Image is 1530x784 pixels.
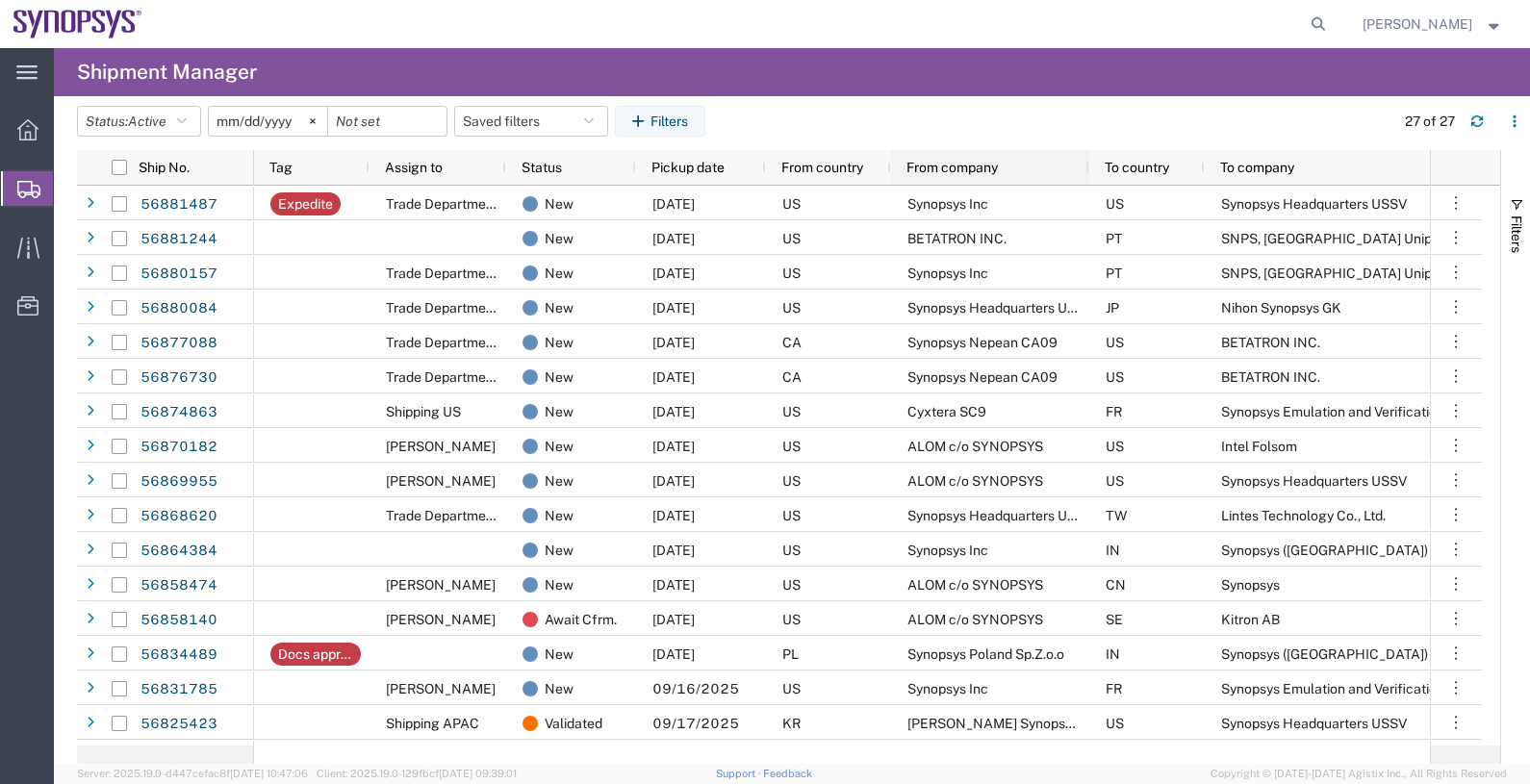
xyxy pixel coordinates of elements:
span: US [782,612,801,627]
span: 09/19/2025 [652,577,695,593]
button: Filters [615,106,705,137]
span: Lintes Technology Co., Ltd. [1221,508,1386,523]
a: 56881244 [140,224,218,255]
span: Synopsys Emulation and Verification [1221,681,1444,696]
span: Trade Department [386,266,498,281]
a: 56809126 [140,744,218,774]
span: Rafael Chacon [386,577,496,593]
span: To company [1220,160,1294,175]
span: SNPS, Portugal Unipessoal, Lda. [1221,266,1504,281]
span: New [545,325,574,360]
span: Nihon Synopsys GK [1221,300,1341,316]
span: US [782,577,801,593]
span: Pickup date [651,160,725,175]
a: 56876730 [140,363,218,393]
span: TW [1106,508,1127,523]
span: Synopsys Nepean CA09 [907,369,1058,385]
span: Filters [1509,215,1524,253]
span: US [782,231,801,246]
span: CA [782,335,802,350]
span: ALOM c/o SYNOPSYS [907,439,1043,454]
span: New [545,429,574,464]
span: US [1106,473,1124,489]
span: CA [782,369,802,385]
a: 56858474 [140,570,218,601]
span: New [545,394,574,429]
span: Await Cfrm. [545,602,617,637]
span: New [545,671,574,706]
span: FR [1106,404,1122,419]
span: ALOM c/o SYNOPSYS [907,473,1043,489]
span: US [782,473,801,489]
span: CN [1106,577,1126,593]
span: JP [1106,300,1119,316]
span: Kris Ford [386,439,496,454]
span: Synopsys Headquarters USSV [907,508,1093,523]
span: Server: 2025.19.0-d447cefac8f [77,768,308,779]
span: Client: 2025.19.0-129fbcf [317,768,517,779]
span: ALOM c/o SYNOPSYS [907,577,1043,593]
span: BETATRON INC. [1221,369,1320,385]
span: US [782,196,801,212]
span: Synopsys (India) Private Limited [1221,646,1522,662]
span: BETATRON INC. [907,231,1007,246]
span: PT [1106,266,1122,281]
span: ALOM c/o SYNOPSYS [907,612,1043,627]
a: 56864384 [140,536,218,567]
span: PL [782,646,799,662]
span: New [545,256,574,291]
span: 09/19/2025 [652,231,695,246]
span: 09/19/2025 [652,473,695,489]
span: US [1106,369,1124,385]
span: US [1106,439,1124,454]
span: Synopsys Headquarters USSV [907,300,1093,316]
span: Trade Department [386,300,498,316]
a: 56874863 [140,397,218,428]
span: Synopsys Inc [907,681,988,696]
a: 56834489 [140,640,218,670]
span: 09/19/2025 [652,300,695,316]
span: Synopsys Headquarters USSV [1221,473,1407,489]
span: Synopsys [1221,577,1280,593]
span: Intel Folsom [1221,439,1297,454]
span: US [782,404,801,419]
span: [DATE] 10:47:06 [230,768,308,779]
span: Tag [269,160,293,175]
span: From company [906,160,998,175]
span: Synopsys Headquarters USSV [1221,716,1407,731]
span: Trade Department [386,369,498,385]
div: Expedite [278,192,333,215]
a: 56880084 [140,293,218,324]
span: Kitron AB [1221,612,1280,627]
h4: Shipment Manager [77,48,257,96]
span: Cyxtera SC9 [907,404,986,419]
input: Not set [209,107,327,136]
span: Shipping APAC [386,716,479,731]
span: Synopsys (India) Private Limited [1221,543,1522,558]
span: New [545,291,574,325]
span: US [1106,196,1124,212]
span: Synopsys Inc [907,266,988,281]
span: US [782,508,801,523]
span: Kris Ford [386,473,496,489]
span: Synopsys Emulation and Verification [1221,404,1444,419]
span: New [545,464,574,498]
button: Saved filters [454,106,608,137]
span: SNPS, Portugal Unipessoal, Lda. [1221,231,1504,246]
span: SE [1106,612,1123,627]
span: KR [782,716,801,731]
span: 09/19/2025 [652,612,695,627]
span: Trade Department [386,335,498,350]
span: US [782,300,801,316]
span: Synopsys Inc [907,543,988,558]
span: Synopsys Headquarters USSV [1221,196,1407,212]
a: 56825423 [140,709,218,740]
span: US [782,439,801,454]
span: Trade Department [386,196,498,212]
span: IN [1106,543,1120,558]
span: Yuhan Hoesa Synopsys Korea [907,716,1119,731]
span: US [1106,335,1124,350]
button: Status:Active [77,106,201,137]
a: Feedback [763,768,812,779]
span: To country [1105,160,1169,175]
